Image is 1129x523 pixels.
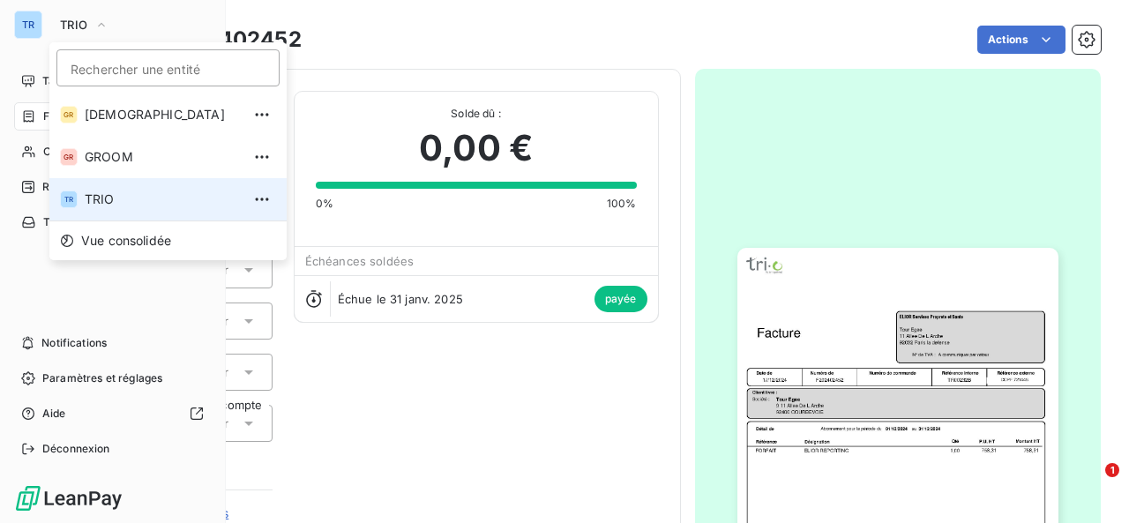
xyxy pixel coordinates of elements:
[14,400,211,428] a: Aide
[165,24,302,56] h3: F202402452
[42,406,66,422] span: Aide
[42,73,124,89] span: Tableau de bord
[607,196,637,212] span: 100%
[14,11,42,39] div: TR
[316,196,333,212] span: 0%
[305,254,415,268] span: Échéances soldées
[42,370,162,386] span: Paramètres et réglages
[42,441,110,457] span: Déconnexion
[419,122,533,175] span: 0,00 €
[43,214,80,230] span: Tâches
[81,232,171,250] span: Vue consolidée
[977,26,1065,54] button: Actions
[1105,463,1119,477] span: 1
[60,106,78,123] div: GR
[316,106,637,122] span: Solde dû :
[42,179,89,195] span: Relances
[338,292,463,306] span: Échue le 31 janv. 2025
[14,484,123,512] img: Logo LeanPay
[85,106,241,123] span: [DEMOGRAPHIC_DATA]
[43,108,88,124] span: Factures
[60,18,87,32] span: TRIO
[85,148,241,166] span: GROOM
[60,148,78,166] div: GR
[41,335,107,351] span: Notifications
[56,49,280,86] input: placeholder
[60,191,78,208] div: TR
[1069,463,1111,505] iframe: Intercom live chat
[594,286,647,312] span: payée
[43,144,79,160] span: Clients
[85,191,241,208] span: TRIO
